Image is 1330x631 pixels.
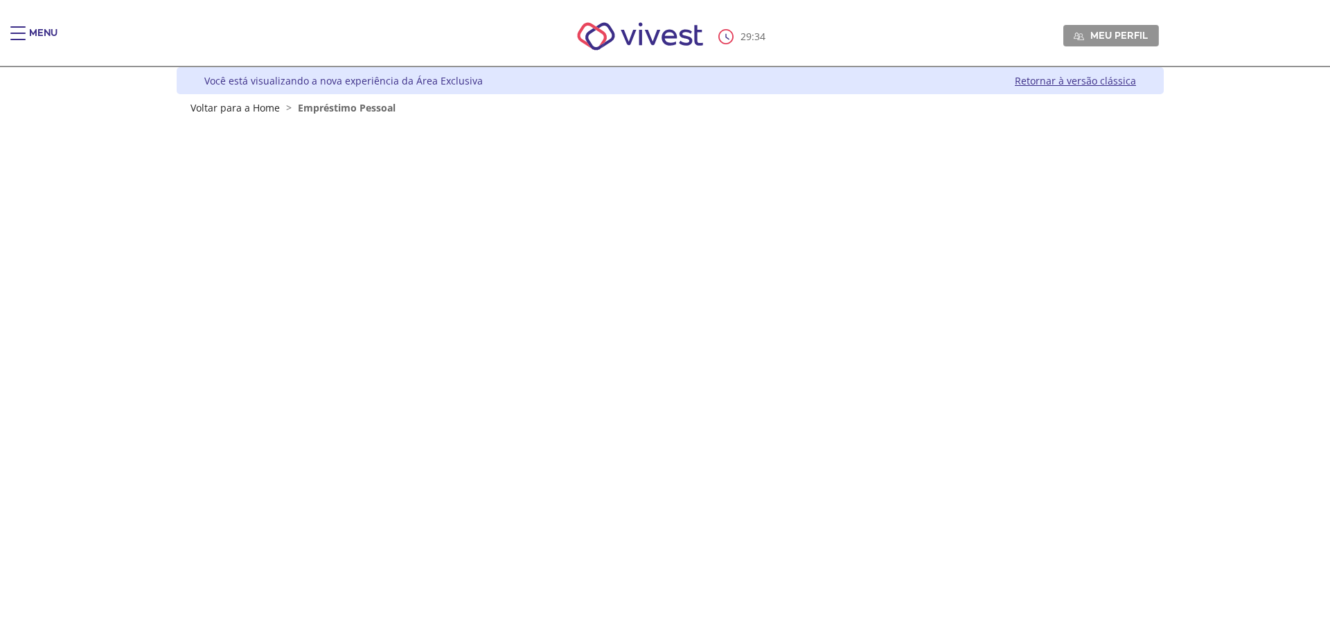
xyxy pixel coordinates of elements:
span: 29 [741,30,752,43]
div: Vivest [166,67,1164,631]
a: Voltar para a Home [190,101,280,114]
span: 34 [754,30,765,43]
span: Empréstimo Pessoal [298,101,396,114]
div: Menu [29,26,57,54]
a: Meu perfil [1063,25,1159,46]
span: > [283,101,295,114]
img: Vivest [562,7,719,66]
img: Meu perfil [1074,31,1084,42]
a: Retornar à versão clássica [1015,74,1136,87]
span: Meu perfil [1090,29,1148,42]
div: : [718,29,768,44]
div: Você está visualizando a nova experiência da Área Exclusiva [204,74,483,87]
